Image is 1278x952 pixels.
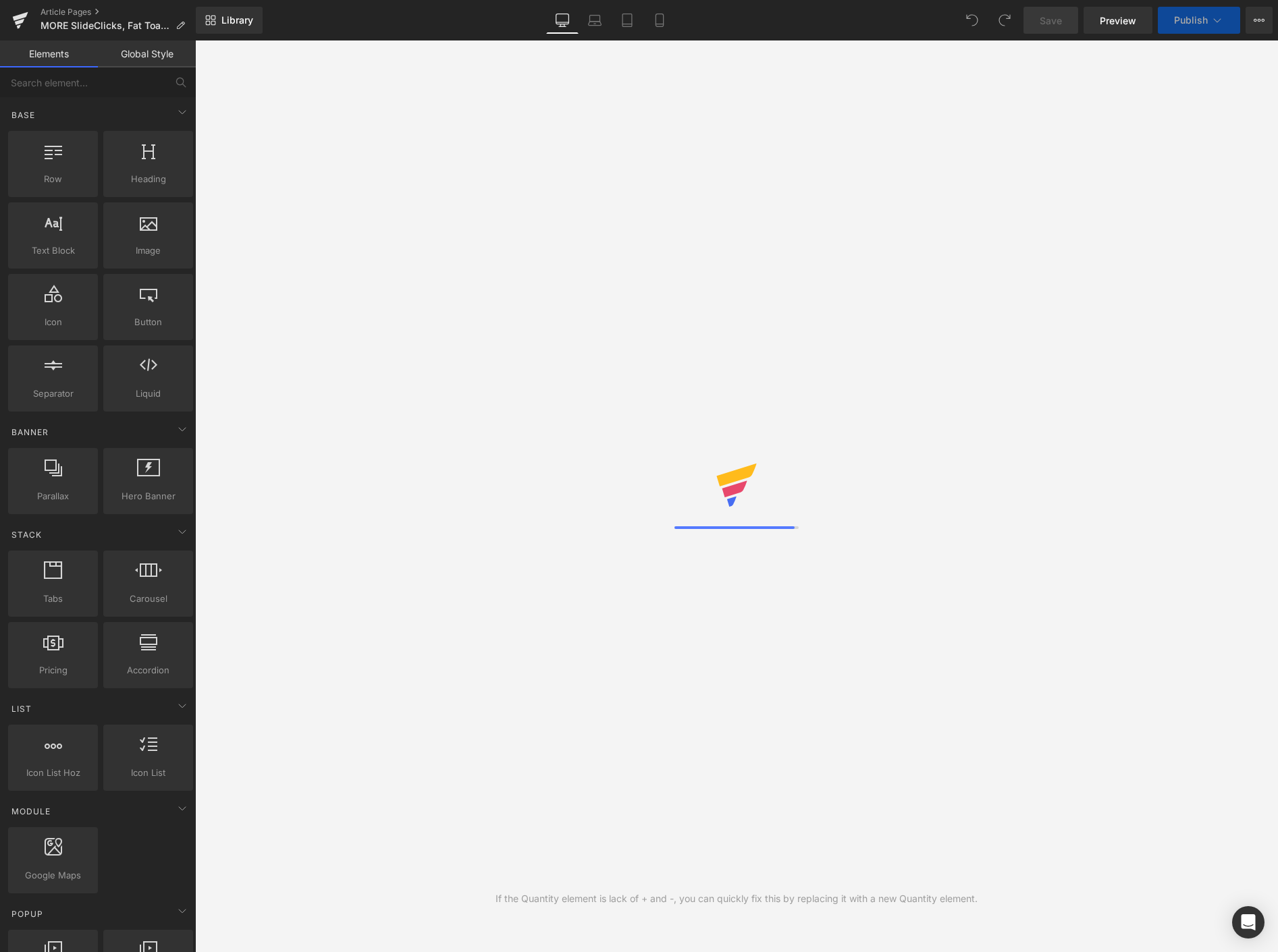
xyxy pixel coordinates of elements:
span: Accordion [107,663,189,677]
a: Tablet [611,7,643,34]
span: Publish [1174,15,1208,26]
button: Undo [959,7,986,34]
span: Liquid [107,387,189,401]
span: Carousel [107,592,189,606]
span: Preview [1100,13,1136,28]
div: If the Quantity element is lack of + and -, you can quickly fix this by replacing it with a new Q... [496,891,978,906]
span: Hero Banner [107,489,189,503]
span: Icon List Hoz [12,766,94,780]
span: Row [12,172,94,186]
button: Publish [1158,7,1240,34]
span: Button [107,315,189,329]
span: Pricing [12,663,94,677]
span: Image [107,244,189,258]
div: Open Intercom Messenger [1232,906,1264,939]
span: Separator [12,387,94,401]
button: More [1246,7,1273,34]
span: Parallax [12,489,94,503]
span: Save [1040,13,1062,28]
span: Base [10,109,36,121]
a: New Library [196,7,263,34]
span: Icon List [107,766,189,780]
span: Text Block [12,244,94,258]
span: Tabs [12,592,94,606]
a: Mobile [643,7,676,34]
span: MORE SlideClicks, Fat Toads, ...and other cool stuff! [41,20,170,31]
span: Heading [107,172,189,186]
span: Banner [10,426,50,439]
span: Icon [12,315,94,329]
a: Article Pages [41,7,196,18]
button: Redo [991,7,1018,34]
a: Laptop [579,7,611,34]
a: Preview [1084,7,1152,34]
span: Popup [10,907,45,920]
span: Stack [10,528,43,541]
span: List [10,702,33,715]
a: Desktop [546,7,579,34]
a: Global Style [98,40,196,67]
span: Library [221,14,253,26]
span: Module [10,805,52,818]
span: Google Maps [12,868,94,883]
